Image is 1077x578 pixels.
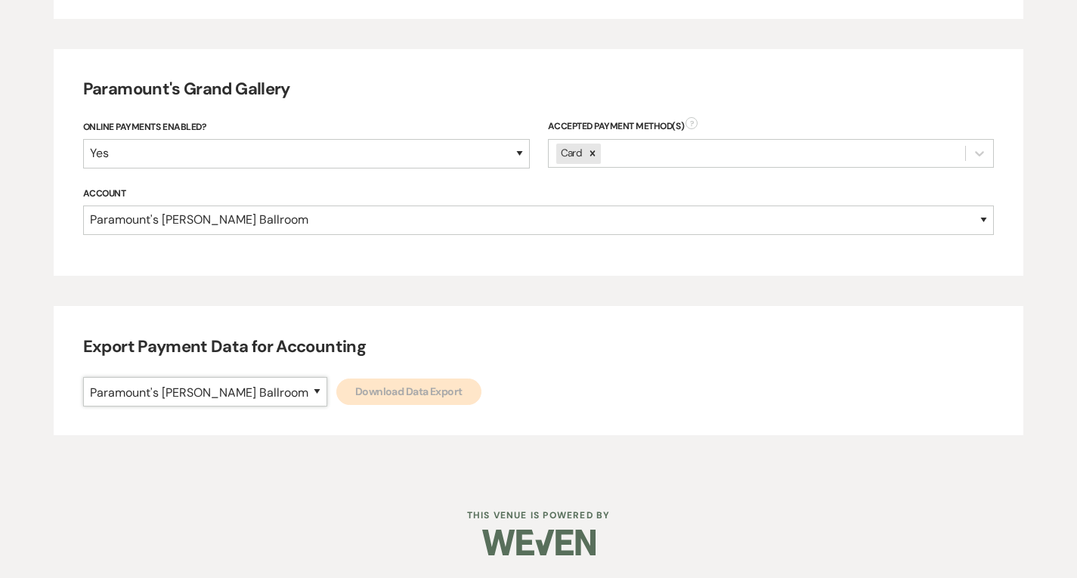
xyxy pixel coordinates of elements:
button: Download Data Export [336,379,481,405]
div: Card [556,144,584,163]
label: Online Payments Enabled? [83,119,530,136]
label: Account [83,186,995,202]
h4: Export Payment Data for Accounting [83,335,995,359]
div: Accepted Payment Method(s) [548,119,995,133]
img: Weven Logo [482,516,596,569]
h4: Paramount's Grand Gallery [83,78,995,101]
span: ? [686,117,698,129]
